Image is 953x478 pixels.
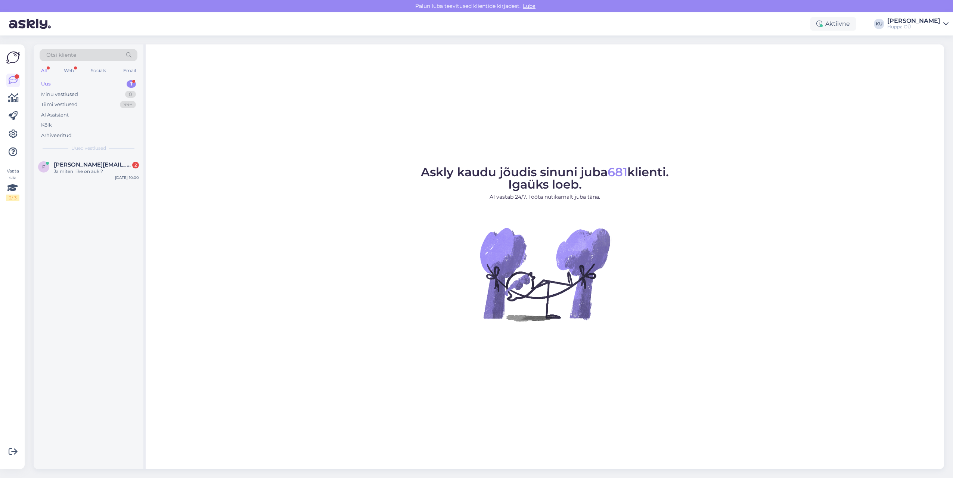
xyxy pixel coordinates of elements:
[874,19,884,29] div: KU
[54,161,131,168] span: paulina.rytkonen@aland.net
[62,66,75,75] div: Web
[122,66,137,75] div: Email
[810,17,856,31] div: Aktiivne
[71,145,106,152] span: Uued vestlused
[421,165,669,192] span: Askly kaudu jõudis sinuni juba klienti. Igaüks loeb.
[120,101,136,108] div: 99+
[46,51,76,59] span: Otsi kliente
[41,101,78,108] div: Tiimi vestlused
[6,50,20,65] img: Askly Logo
[41,121,52,129] div: Kõik
[41,91,78,98] div: Minu vestlused
[887,24,940,30] div: Huppa OÜ
[6,195,19,201] div: 2 / 3
[608,165,627,179] span: 681
[41,132,72,139] div: Arhiveeritud
[42,164,46,170] span: p
[887,18,949,30] a: [PERSON_NAME]Huppa OÜ
[421,193,669,201] p: AI vastab 24/7. Tööta nutikamalt juba täna.
[41,80,51,88] div: Uus
[6,168,19,201] div: Vaata siia
[127,80,136,88] div: 1
[887,18,940,24] div: [PERSON_NAME]
[132,162,139,168] div: 2
[115,175,139,180] div: [DATE] 10:00
[89,66,108,75] div: Socials
[125,91,136,98] div: 0
[54,168,139,175] div: Ja miten liike on auki?
[478,207,612,341] img: No Chat active
[40,66,48,75] div: All
[41,111,69,119] div: AI Assistent
[521,3,538,9] span: Luba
